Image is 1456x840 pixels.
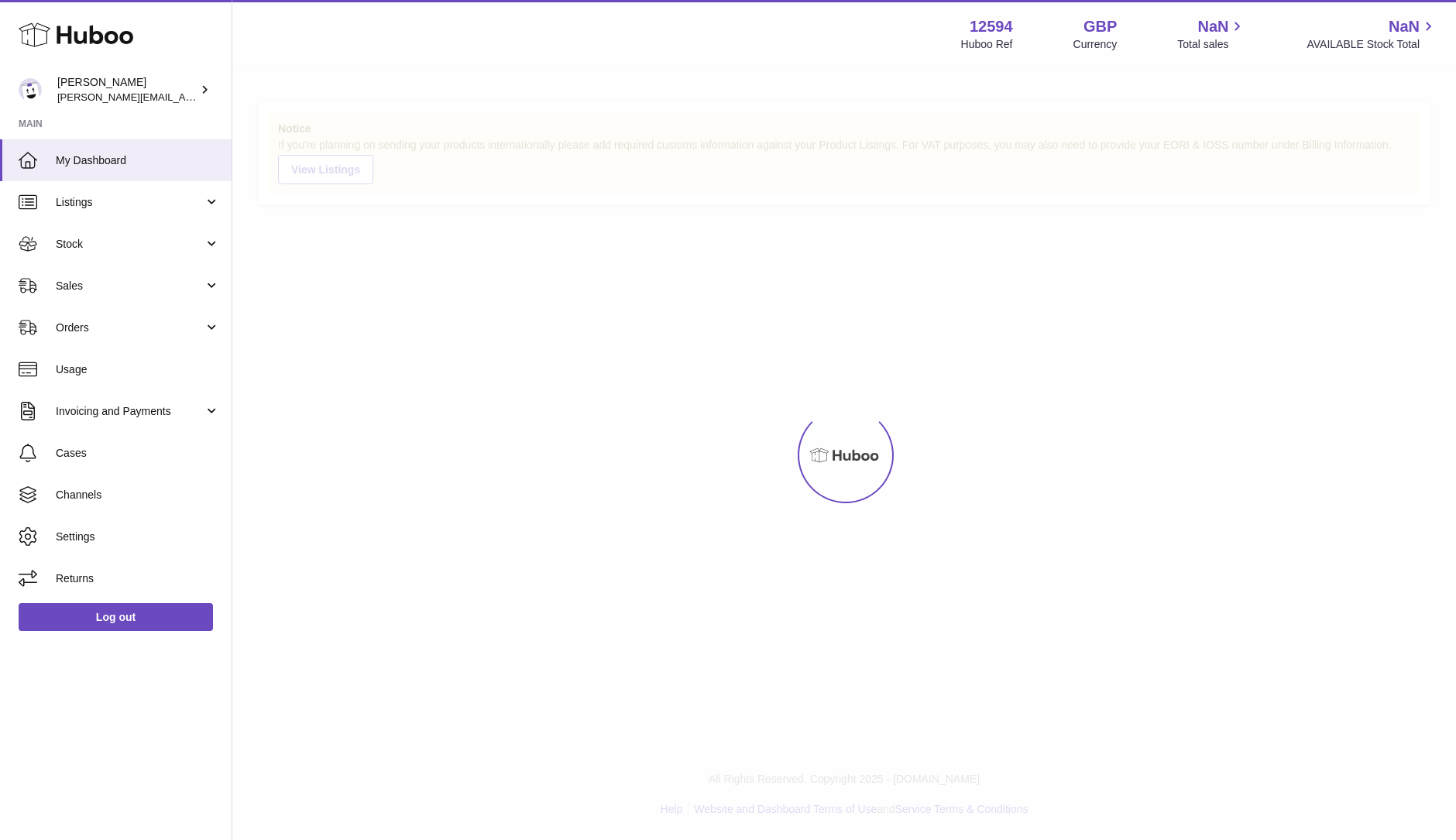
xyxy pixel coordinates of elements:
[56,237,204,252] span: Stock
[56,321,204,335] span: Orders
[56,571,220,586] span: Returns
[56,153,220,168] span: My Dashboard
[56,404,204,419] span: Invoicing and Payments
[1389,16,1420,37] span: NaN
[1307,37,1437,52] span: AVAILABLE Stock Total
[1177,16,1246,52] a: NaN Total sales
[56,488,220,502] span: Channels
[1073,37,1118,52] div: Currency
[1197,16,1228,37] span: NaN
[56,362,220,377] span: Usage
[19,603,213,631] a: Log out
[970,16,1013,37] strong: 12594
[961,37,1013,52] div: Huboo Ref
[1177,37,1246,52] span: Total sales
[57,75,197,105] div: [PERSON_NAME]
[56,195,204,210] span: Listings
[56,530,220,544] span: Settings
[56,446,220,461] span: Cases
[1307,16,1437,52] a: NaN AVAILABLE Stock Total
[57,91,311,103] span: [PERSON_NAME][EMAIL_ADDRESS][DOMAIN_NAME]
[1083,16,1117,37] strong: GBP
[56,279,204,293] span: Sales
[19,78,42,101] img: owen@wearemakewaves.com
